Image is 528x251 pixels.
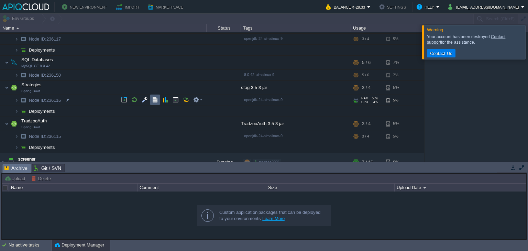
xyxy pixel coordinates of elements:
[0,153,6,172] img: AMDAwAAAACH5BAEAAAAALAAAAAABAAEAAAICRAEAOw==
[19,95,28,106] img: AMDAwAAAACH5BAEAAAAALAAAAAABAAEAAAICRAEAOw==
[241,24,351,32] div: Tags
[55,242,104,249] button: Deployment Manager
[386,56,408,70] div: 7%
[21,89,40,94] span: Spring Boot
[207,153,241,172] div: Running
[14,95,19,106] img: AMDAwAAAACH5BAEAAAAALAAAAAABAAEAAAICRAEAOw==
[244,134,283,138] span: openjdk-24-almalinux-9
[28,36,62,42] span: 236117
[244,37,283,41] span: openjdk-24-almalinux-9
[19,70,28,81] img: AMDAwAAAACH5BAEAAAAALAAAAAABAAEAAAICRAEAOw==
[371,97,378,100] span: 55%
[21,83,43,88] a: StrategiesSpring Boot
[31,175,53,182] button: Delete
[241,81,351,95] div: stag-3.5.3.jar
[386,81,408,95] div: 5%
[262,216,285,221] a: Learn More
[207,24,241,32] div: Status
[28,73,62,78] span: 236150
[417,3,436,11] button: Help
[253,160,281,166] div: tradzoo2021
[6,153,16,172] img: AMDAwAAAACH5BAEAAAAALAAAAAABAAEAAAICRAEAOw==
[379,3,408,11] button: Settings
[326,3,367,11] button: Balance ₹-28.33
[4,164,27,173] span: Archive
[9,184,137,192] div: Name
[29,73,46,78] span: Node ID:
[14,142,19,153] img: AMDAwAAAACH5BAEAAAAALAAAAAABAAEAAAICRAEAOw==
[244,98,283,102] span: openjdk-24-almalinux-9
[19,34,28,45] img: AMDAwAAAACH5BAEAAAAALAAAAAABAAEAAAICRAEAOw==
[386,34,408,45] div: 5%
[19,142,28,153] img: AMDAwAAAACH5BAEAAAAALAAAAAABAAEAAAICRAEAOw==
[21,118,48,124] span: TradzooAuth
[2,3,49,10] img: APIQCloud
[9,56,19,70] img: AMDAwAAAACH5BAEAAAAALAAAAAABAAEAAAICRAEAOw==
[362,117,371,131] div: 3 / 4
[361,97,368,100] span: RAM
[28,145,56,151] a: Deployments
[395,184,523,192] div: Upload Date
[138,184,266,192] div: Comment
[16,28,19,29] img: AMDAwAAAACH5BAEAAAAALAAAAAABAAEAAAICRAEAOw==
[386,117,408,131] div: 5%
[14,131,19,142] img: AMDAwAAAACH5BAEAAAAALAAAAAABAAEAAAICRAEAOw==
[29,98,46,103] span: Node ID:
[18,156,35,163] a: screener
[19,45,28,56] img: AMDAwAAAACH5BAEAAAAALAAAAAABAAEAAAICRAEAOw==
[4,175,27,182] button: Upload
[14,106,19,117] img: AMDAwAAAACH5BAEAAAAALAAAAAABAAEAAAICRAEAOw==
[244,73,274,77] span: 8.0.42-almalinux-9
[386,95,408,106] div: 5%
[21,125,40,130] span: Spring Boot
[19,106,28,117] img: AMDAwAAAACH5BAEAAAAALAAAAAABAAEAAAICRAEAOw==
[19,131,28,142] img: AMDAwAAAACH5BAEAAAAALAAAAAABAAEAAAICRAEAOw==
[5,81,9,95] img: AMDAwAAAACH5BAEAAAAALAAAAAABAAEAAAICRAEAOw==
[362,34,369,45] div: 3 / 4
[351,24,424,32] div: Usage
[386,153,408,172] div: 8%
[219,209,325,222] div: Custom application packages that can be deployed to your environments.
[21,57,54,63] span: SQL Databases
[1,24,206,32] div: Name
[362,131,369,142] div: 3 / 4
[28,134,62,140] span: 236115
[116,3,142,11] button: Import
[9,117,19,131] img: AMDAwAAAACH5BAEAAAAALAAAAAABAAEAAAICRAEAOw==
[371,101,378,104] span: 4%
[5,117,9,131] img: AMDAwAAAACH5BAEAAAAALAAAAAABAAEAAAICRAEAOw==
[21,82,43,88] span: Strategies
[21,119,48,124] a: TradzooAuthSpring Boot
[28,36,62,42] a: Node ID:236117
[362,153,373,172] div: 7 / 16
[148,3,185,11] button: Marketplace
[28,98,62,103] a: Node ID:236116
[241,117,351,131] div: TradzooAuth-3.5.3.jar
[29,134,46,139] span: Node ID:
[29,37,46,42] span: Node ID:
[362,81,371,95] div: 3 / 4
[34,164,61,172] span: Git / SVN
[428,50,454,56] button: Contact Us
[14,34,19,45] img: AMDAwAAAACH5BAEAAAAALAAAAAABAAEAAAICRAEAOw==
[386,131,408,142] div: 5%
[62,3,109,11] button: New Environment
[28,134,62,140] a: Node ID:236115
[28,109,56,114] a: Deployments
[5,56,9,70] img: AMDAwAAAACH5BAEAAAAALAAAAAABAAEAAAICRAEAOw==
[21,64,50,68] span: MySQL CE 8.0.42
[28,73,62,78] a: Node ID:236150
[361,101,368,104] span: CPU
[14,70,19,81] img: AMDAwAAAACH5BAEAAAAALAAAAAABAAEAAAICRAEAOw==
[28,98,62,103] span: 236116
[28,47,56,53] span: Deployments
[362,56,371,70] div: 5 / 6
[9,240,52,251] div: No active tasks
[386,70,408,81] div: 7%
[362,70,369,81] div: 5 / 6
[21,57,54,63] a: SQL DatabasesMySQL CE 8.0.42
[266,184,394,192] div: Size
